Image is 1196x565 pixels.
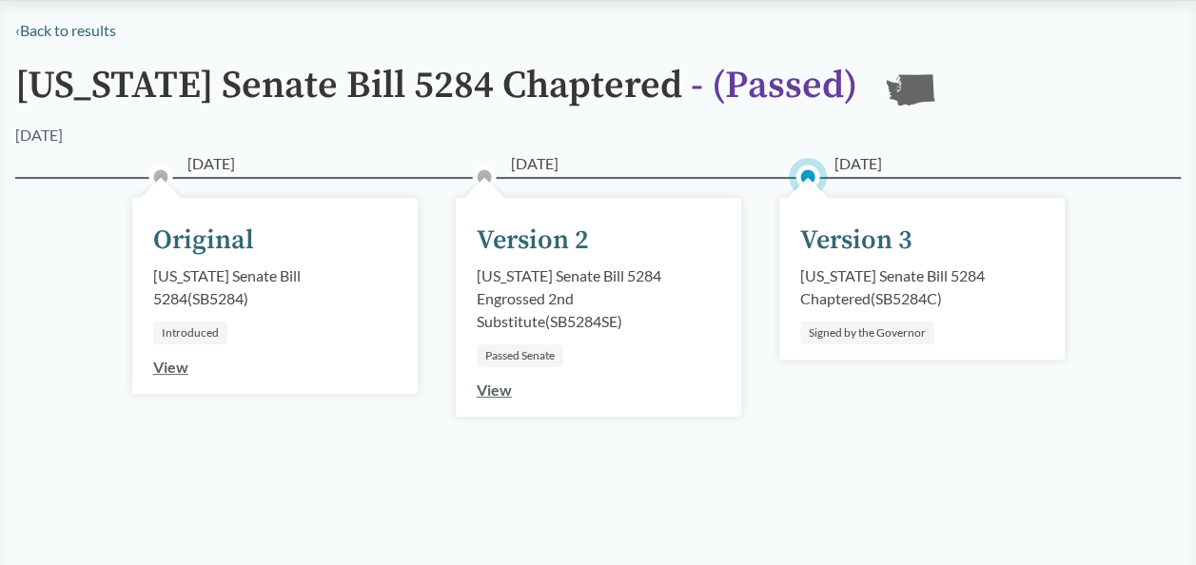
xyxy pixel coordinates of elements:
[691,62,857,109] span: - ( Passed )
[800,221,912,261] div: Version 3
[15,124,63,146] div: [DATE]
[477,344,563,367] div: Passed Senate
[187,152,235,175] span: [DATE]
[153,321,227,344] div: Introduced
[477,221,589,261] div: Version 2
[477,264,720,333] div: [US_STATE] Senate Bill 5284 Engrossed 2nd Substitute ( SB5284SE )
[15,65,857,124] h1: [US_STATE] Senate Bill 5284 Chaptered
[15,21,116,39] a: ‹Back to results
[800,321,934,344] div: Signed by the Governor
[153,221,254,261] div: Original
[511,152,559,175] span: [DATE]
[153,264,397,310] div: [US_STATE] Senate Bill 5284 ( SB5284 )
[800,264,1044,310] div: [US_STATE] Senate Bill 5284 Chaptered ( SB5284C )
[477,380,512,399] a: View
[153,358,188,376] a: View
[834,152,882,175] span: [DATE]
